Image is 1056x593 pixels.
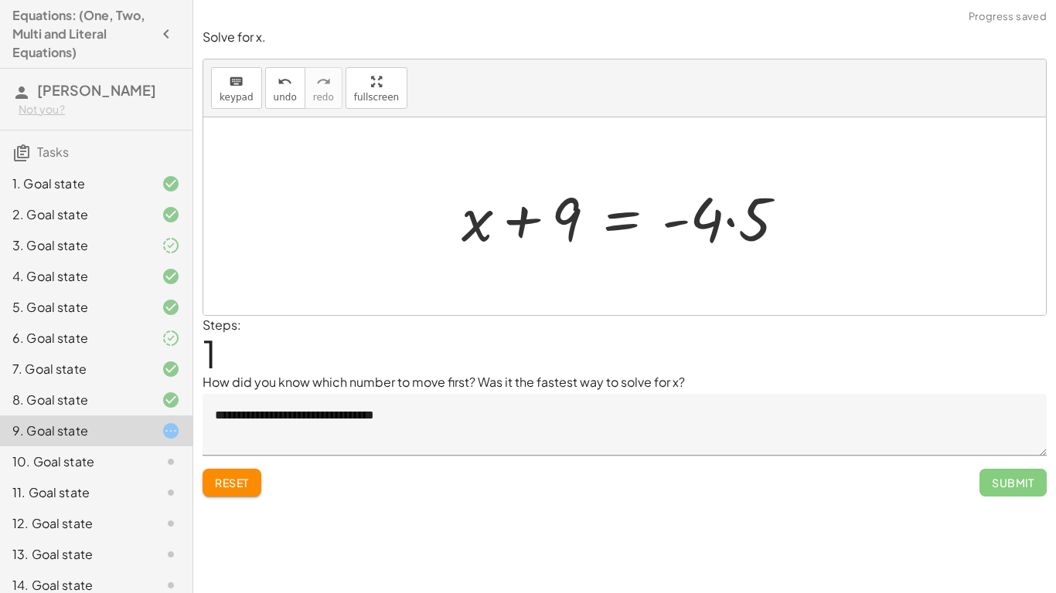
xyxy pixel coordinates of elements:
i: Task finished and part of it marked as correct. [162,236,180,255]
span: [PERSON_NAME] [37,81,156,99]
label: Steps: [203,317,241,333]
button: Reset [203,469,261,496]
div: 2. Goal state [12,205,137,224]
i: Task finished and correct. [162,360,180,378]
i: Task not started. [162,514,180,533]
i: keyboard [229,73,244,91]
button: redoredo [305,67,342,109]
button: keyboardkeypad [211,67,262,109]
button: undoundo [265,67,305,109]
div: 8. Goal state [12,391,137,409]
div: 13. Goal state [12,545,137,564]
h4: Equations: (One, Two, Multi and Literal Equations) [12,6,152,62]
div: 4. Goal state [12,267,137,286]
i: Task finished and part of it marked as correct. [162,329,180,347]
div: 7. Goal state [12,360,137,378]
div: Not you? [19,102,180,117]
i: Task finished and correct. [162,205,180,224]
span: Reset [215,476,249,490]
i: Task finished and correct. [162,175,180,193]
div: 12. Goal state [12,514,137,533]
div: 11. Goal state [12,483,137,502]
span: undo [274,92,297,103]
span: redo [313,92,334,103]
i: Task finished and correct. [162,391,180,409]
span: Progress saved [969,9,1047,25]
span: keypad [220,92,254,103]
p: How did you know which number to move first? Was it the fastest way to solve for x? [203,373,1047,391]
i: redo [316,73,331,91]
i: Task not started. [162,452,180,471]
p: Solve for x. [203,29,1047,46]
i: Task finished and correct. [162,298,180,317]
i: Task not started. [162,483,180,502]
span: Tasks [37,144,69,160]
div: 9. Goal state [12,422,137,440]
span: 1 [203,330,216,377]
button: fullscreen [346,67,407,109]
i: Task started. [162,422,180,440]
div: 6. Goal state [12,329,137,347]
div: 3. Goal state [12,236,137,255]
span: fullscreen [354,92,399,103]
div: 1. Goal state [12,175,137,193]
div: 10. Goal state [12,452,137,471]
div: 5. Goal state [12,298,137,317]
i: undo [278,73,292,91]
i: Task not started. [162,545,180,564]
i: Task finished and correct. [162,267,180,286]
